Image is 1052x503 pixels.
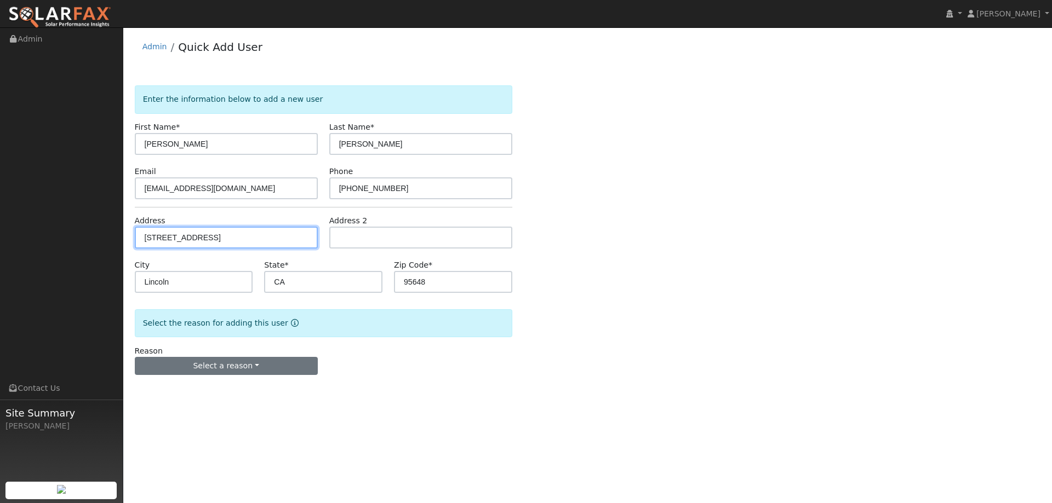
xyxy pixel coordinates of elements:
[135,85,512,113] div: Enter the information below to add a new user
[135,166,156,177] label: Email
[135,215,165,227] label: Address
[329,166,353,177] label: Phone
[5,420,117,432] div: [PERSON_NAME]
[135,259,150,271] label: City
[288,319,299,327] a: Reason for new user
[264,259,288,271] label: State
[135,345,163,357] label: Reason
[428,261,432,269] span: Required
[329,215,368,227] label: Address 2
[5,406,117,420] span: Site Summary
[329,122,374,133] label: Last Name
[135,357,318,375] button: Select a reason
[135,309,512,337] div: Select the reason for adding this user
[142,42,167,51] a: Admin
[178,41,262,54] a: Quick Add User
[135,122,180,133] label: First Name
[394,259,432,271] label: Zip Code
[57,485,66,494] img: retrieve
[976,9,1040,18] span: [PERSON_NAME]
[370,123,374,131] span: Required
[285,261,289,269] span: Required
[8,6,111,29] img: SolarFax
[176,123,180,131] span: Required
